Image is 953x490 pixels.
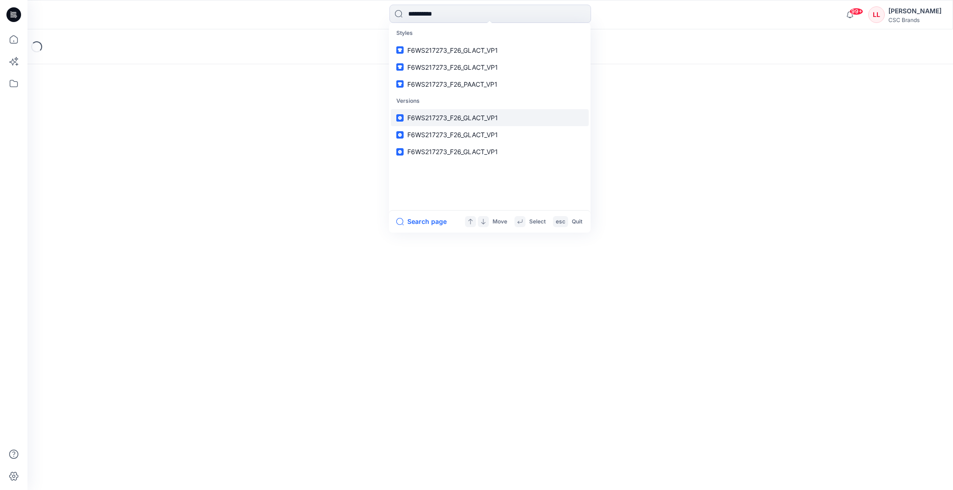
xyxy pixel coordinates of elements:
[391,93,589,110] p: Versions
[888,17,942,23] div: CSC Brands
[407,63,498,71] span: F6WS217273_F26_GLACT_VP1
[849,8,863,15] span: 99+
[407,46,498,54] span: F6WS217273_F26_GLACT_VP1
[391,126,589,143] a: F6WS217273_F26_GLACT_VP1
[396,216,447,227] button: Search page
[572,217,582,227] p: Quit
[888,6,942,17] div: [PERSON_NAME]
[391,76,589,93] a: F6WS217273_F26_PAACT_VP1
[407,80,498,88] span: F6WS217273_F26_PAACT_VP1
[493,217,507,227] p: Move
[391,143,589,160] a: F6WS217273_F26_GLACT_VP1
[529,217,546,227] p: Select
[391,59,589,76] a: F6WS217273_F26_GLACT_VP1
[556,217,565,227] p: esc
[391,25,589,42] p: Styles
[391,42,589,59] a: F6WS217273_F26_GLACT_VP1
[391,109,589,126] a: F6WS217273_F26_GLACT_VP1
[868,6,885,23] div: LL
[407,114,498,122] span: F6WS217273_F26_GLACT_VP1
[407,131,498,139] span: F6WS217273_F26_GLACT_VP1
[407,148,498,156] span: F6WS217273_F26_GLACT_VP1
